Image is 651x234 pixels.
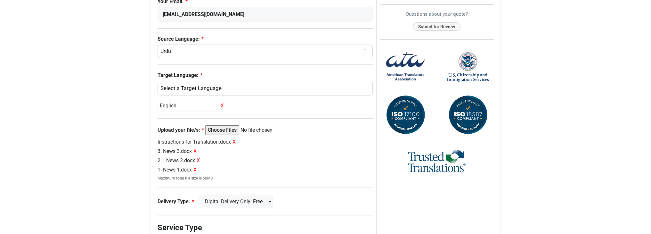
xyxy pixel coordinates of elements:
span: X [193,167,197,173]
span: X [197,157,200,163]
div: English [158,100,228,112]
input: Enter Your Email [158,7,373,22]
img: Trusted Translations Logo [408,149,466,174]
button: English [158,81,373,96]
label: Delivery Type: [158,198,194,205]
div: 1. News 1.docx [158,166,373,174]
img: United States Citizenship and Immigration Services Logo [447,52,489,83]
div: Instructions for Translation.docx [158,138,373,146]
div: English [161,84,366,93]
label: Source Language: [158,35,373,43]
span: X [232,139,236,145]
div: 2. ٖ News 2.docx [158,157,373,164]
legend: Service Type [158,222,373,233]
button: Submit for Review [413,22,460,31]
span: X [193,148,197,154]
label: Target Language: [158,71,373,79]
img: ISO 18587 Compliant Certification [447,94,489,136]
div: 3. News 3.docx [158,147,373,155]
img: ISO 17100 Compliant Certification [385,94,426,136]
span: X [219,102,226,110]
h6: Questions about your quote? [380,11,494,17]
img: American Translators Association Logo [385,46,426,88]
label: Upload your file/s: [158,126,204,134]
small: Maximum total file size is 50MB. [158,175,373,181]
